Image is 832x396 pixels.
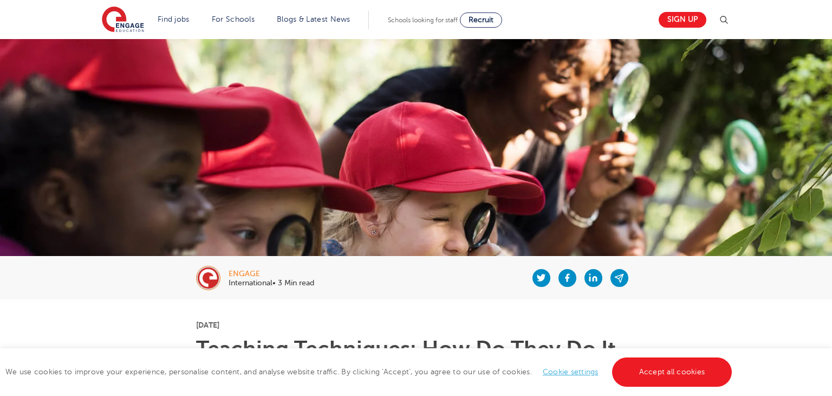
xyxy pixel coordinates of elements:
h1: Teaching Techniques: How Do They Do It In The [GEOGRAPHIC_DATA]? [196,338,636,382]
span: Schools looking for staff [388,16,458,24]
a: For Schools [212,15,255,23]
p: [DATE] [196,321,636,329]
span: Recruit [469,16,493,24]
div: engage [229,270,314,278]
p: International• 3 Min read [229,279,314,287]
a: Sign up [659,12,706,28]
a: Blogs & Latest News [277,15,350,23]
span: We use cookies to improve your experience, personalise content, and analyse website traffic. By c... [5,368,734,376]
a: Cookie settings [543,368,599,376]
a: Accept all cookies [612,357,732,387]
a: Find jobs [158,15,190,23]
img: Engage Education [102,7,144,34]
a: Recruit [460,12,502,28]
